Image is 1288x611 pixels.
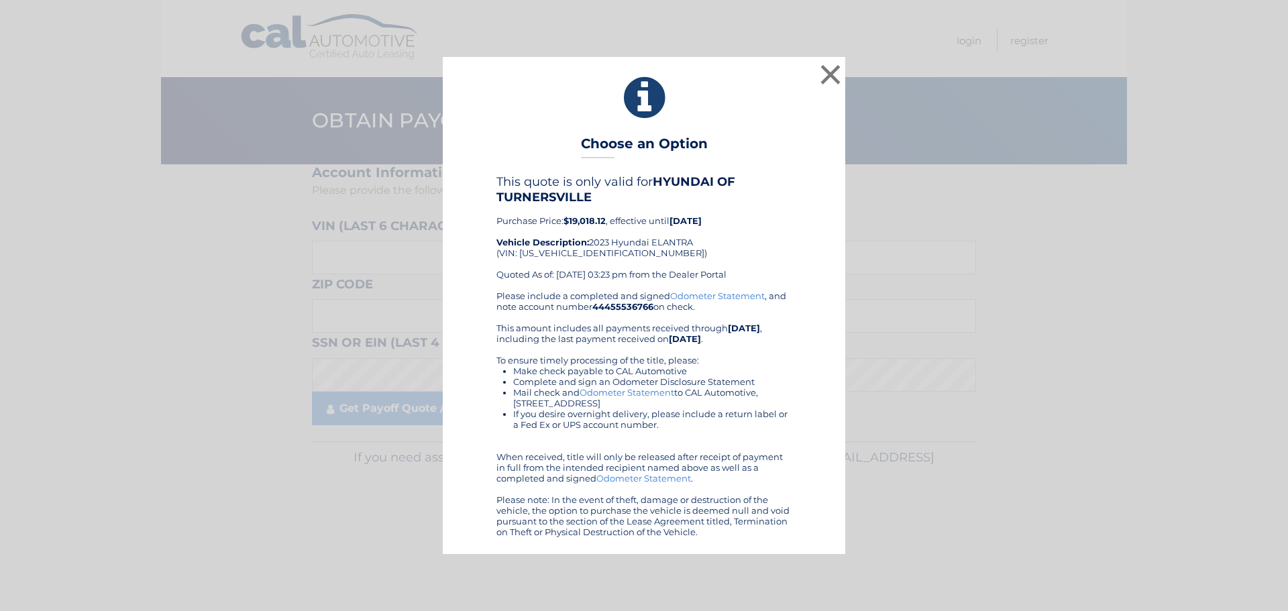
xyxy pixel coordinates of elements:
[669,333,701,344] b: [DATE]
[513,408,792,430] li: If you desire overnight delivery, please include a return label or a Fed Ex or UPS account number.
[513,366,792,376] li: Make check payable to CAL Automotive
[496,290,792,537] div: Please include a completed and signed , and note account number on check. This amount includes al...
[513,387,792,408] li: Mail check and to CAL Automotive, [STREET_ADDRESS]
[592,301,653,312] b: 44455536766
[496,237,589,247] strong: Vehicle Description:
[496,174,792,290] div: Purchase Price: , effective until 2023 Hyundai ELANTRA (VIN: [US_VEHICLE_IDENTIFICATION_NUMBER]) ...
[670,290,765,301] a: Odometer Statement
[580,387,674,398] a: Odometer Statement
[728,323,760,333] b: [DATE]
[513,376,792,387] li: Complete and sign an Odometer Disclosure Statement
[581,135,708,159] h3: Choose an Option
[669,215,702,226] b: [DATE]
[817,61,844,88] button: ×
[596,473,691,484] a: Odometer Statement
[563,215,606,226] b: $19,018.12
[496,174,735,204] b: HYUNDAI OF TURNERSVILLE
[496,174,792,204] h4: This quote is only valid for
